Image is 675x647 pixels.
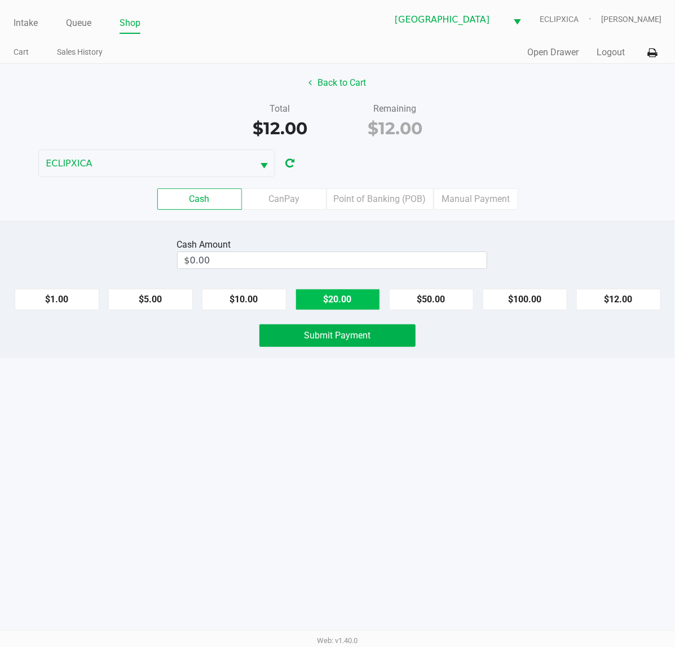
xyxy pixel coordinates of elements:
[395,13,500,27] span: [GEOGRAPHIC_DATA]
[540,14,601,25] span: ECLIPXICA
[527,46,579,59] button: Open Drawer
[202,289,286,310] button: $10.00
[601,14,661,25] span: [PERSON_NAME]
[259,324,416,347] button: Submit Payment
[14,45,29,59] a: Cart
[177,238,236,252] div: Cash Amount
[157,188,242,210] label: Cash
[317,636,358,645] span: Web: v1.40.0
[231,116,329,141] div: $12.00
[597,46,625,59] button: Logout
[57,45,103,59] a: Sales History
[576,289,661,310] button: $12.00
[327,188,434,210] label: Point of Banking (POB)
[389,289,474,310] button: $50.00
[483,289,567,310] button: $100.00
[346,102,445,116] div: Remaining
[506,6,528,33] button: Select
[66,15,91,31] a: Queue
[434,188,518,210] label: Manual Payment
[295,289,380,310] button: $20.00
[302,72,374,94] button: Back to Cart
[305,330,371,341] span: Submit Payment
[346,116,445,141] div: $12.00
[14,15,38,31] a: Intake
[242,188,327,210] label: CanPay
[231,102,329,116] div: Total
[108,289,193,310] button: $5.00
[120,15,140,31] a: Shop
[15,289,99,310] button: $1.00
[253,150,275,177] button: Select
[46,157,246,170] span: ECLIPXICA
